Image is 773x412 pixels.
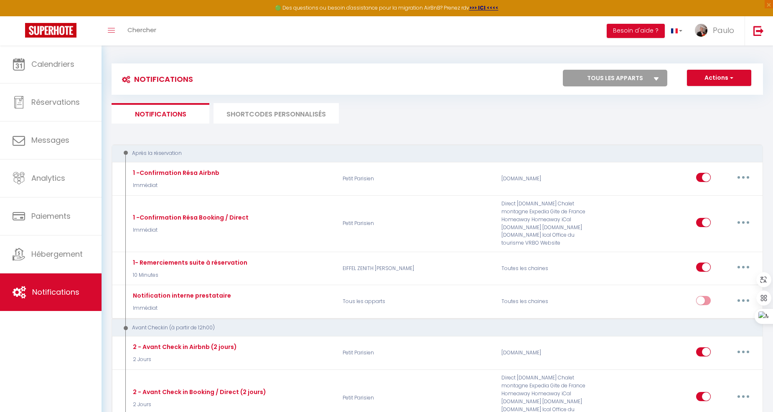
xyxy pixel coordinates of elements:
[25,23,76,38] img: Super Booking
[31,249,83,259] span: Hébergement
[496,290,602,314] div: Toutes les chaines
[131,168,219,177] div: 1 -Confirmation Résa Airbnb
[496,167,602,191] div: [DOMAIN_NAME]
[131,213,249,222] div: 1 -Confirmation Résa Booking / Direct
[120,324,743,332] div: Avant Checkin (à partir de 12h00)
[131,304,231,312] p: Immédiat
[31,211,71,221] span: Paiements
[469,4,498,11] a: >>> ICI <<<<
[127,25,156,34] span: Chercher
[337,290,496,314] p: Tous les apparts
[689,16,745,45] a: ... Paulo
[496,341,602,365] div: [DOMAIN_NAME]
[131,342,237,351] div: 2 - Avant Check in Airbnb (2 jours)
[131,258,247,267] div: 1- Remerciements suite à réservation
[131,291,231,300] div: Notification interne prestataire
[131,356,237,364] p: 2 Jours
[337,167,496,191] p: Petit Parisien
[131,401,266,409] p: 2 Jours
[118,70,193,88] h3: Notifications
[753,25,764,36] img: logout
[131,387,266,397] div: 2 - Avant Check in Booking / Direct (2 jours)
[214,103,339,124] li: SHORTCODES PERSONNALISÉS
[31,173,65,183] span: Analytics
[687,70,751,86] button: Actions
[31,59,74,69] span: Calendriers
[31,97,80,107] span: Réservations
[112,103,209,124] li: Notifications
[337,200,496,247] p: Petit Parisien
[131,271,247,279] p: 10 Minutes
[337,341,496,365] p: Petit Parisien
[131,182,219,190] p: Immédiat
[131,226,249,234] p: Immédiat
[120,149,743,157] div: Après la réservation
[496,256,602,281] div: Toutes les chaines
[337,256,496,281] p: EIFFEL ZENITH [PERSON_NAME]
[32,287,79,297] span: Notifications
[713,25,734,35] span: Paulo
[695,24,707,37] img: ...
[496,200,602,247] div: Direct [DOMAIN_NAME] Chalet montagne Expedia Gite de France Homeaway Homeaway iCal [DOMAIN_NAME] ...
[607,24,665,38] button: Besoin d'aide ?
[121,16,163,45] a: Chercher
[31,135,69,145] span: Messages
